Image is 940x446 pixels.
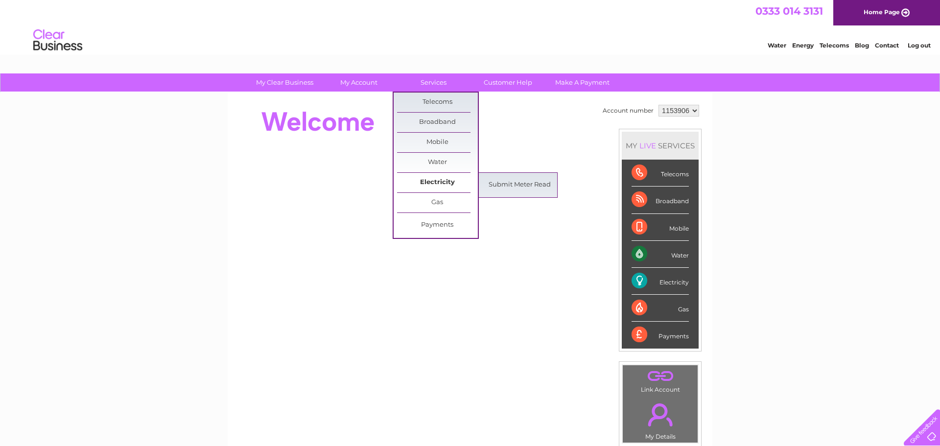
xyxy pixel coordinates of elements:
div: Clear Business is a trading name of Verastar Limited (registered in [GEOGRAPHIC_DATA] No. 3667643... [239,5,702,47]
div: Mobile [632,214,689,241]
a: Submit Meter Read [479,175,560,195]
div: Gas [632,295,689,322]
a: Gas [397,193,478,212]
div: Payments [632,322,689,348]
a: . [625,398,695,432]
a: My Clear Business [244,73,325,92]
a: Electricity [397,173,478,192]
a: Contact [875,42,899,49]
a: Log out [908,42,931,49]
div: MY SERVICES [622,132,699,160]
a: Make A Payment [542,73,623,92]
a: Telecoms [397,93,478,112]
td: My Details [622,395,698,443]
a: Services [393,73,474,92]
div: LIVE [637,141,658,150]
td: Account number [600,102,656,119]
a: Payments [397,215,478,235]
a: Water [397,153,478,172]
a: Customer Help [468,73,548,92]
td: Link Account [622,365,698,396]
div: Water [632,241,689,268]
a: Broadband [397,113,478,132]
a: . [625,368,695,385]
a: 0333 014 3131 [755,5,823,17]
a: Mobile [397,133,478,152]
a: Telecoms [820,42,849,49]
div: Electricity [632,268,689,295]
a: Water [768,42,786,49]
a: Energy [792,42,814,49]
div: Broadband [632,187,689,213]
a: My Account [319,73,399,92]
img: logo.png [33,25,83,55]
a: Blog [855,42,869,49]
div: Telecoms [632,160,689,187]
